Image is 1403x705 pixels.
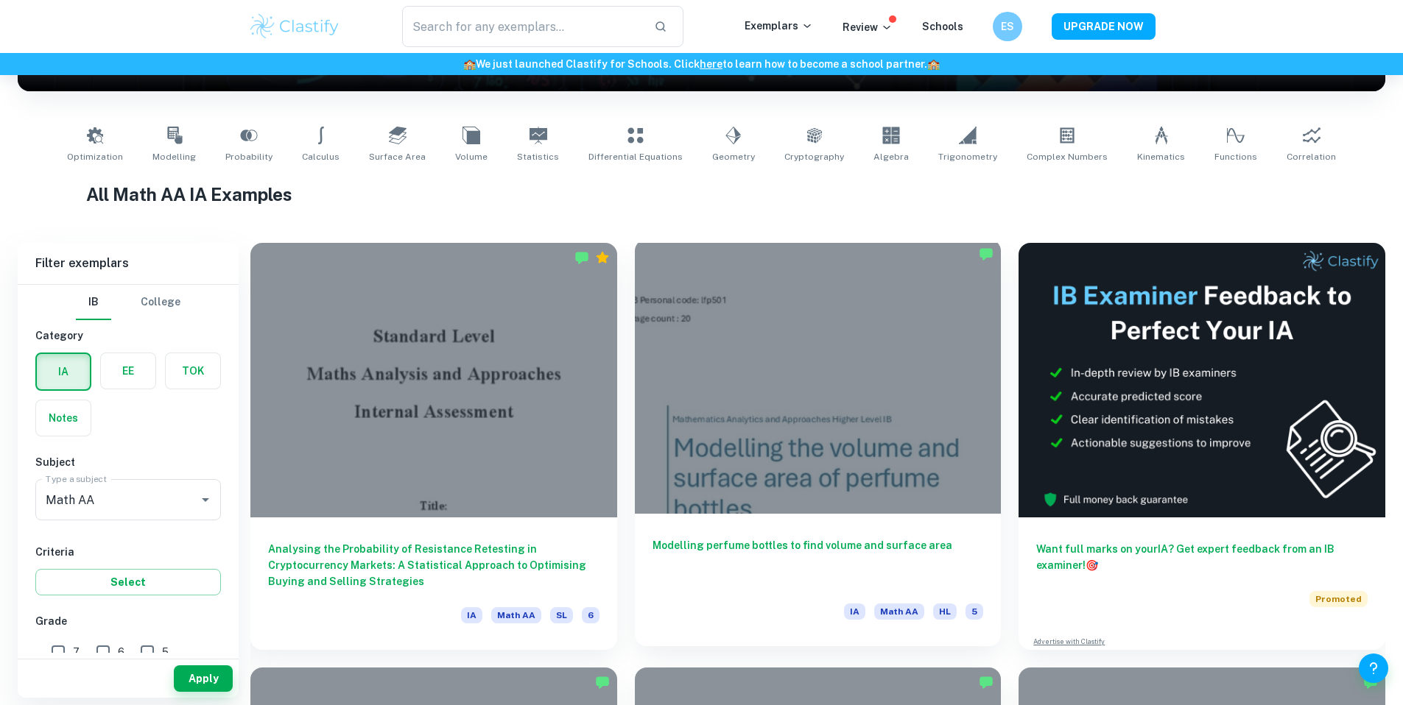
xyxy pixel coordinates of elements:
img: Thumbnail [1019,243,1385,517]
span: 🏫 [463,58,476,70]
span: Kinematics [1137,150,1185,163]
h6: Analysing the Probability of Resistance Retesting in Cryptocurrency Markets: A Statistical Approa... [268,541,599,589]
button: EE [101,353,155,389]
span: HL [933,603,957,620]
a: here [700,58,722,70]
button: ES [993,12,1022,41]
button: Notes [36,400,91,436]
span: Math AA [491,607,541,623]
p: Review [843,19,893,35]
span: Volume [455,150,488,163]
span: Optimization [67,150,123,163]
label: Type a subject [46,472,107,485]
span: Math AA [874,603,924,620]
h6: Want full marks on your IA ? Get expert feedback from an IB examiner! [1036,541,1368,573]
span: Functions [1214,150,1257,163]
button: Open [195,489,216,510]
span: Complex Numbers [1027,150,1108,163]
span: 6 [118,644,124,660]
h1: All Math AA IA Examples [86,181,1317,208]
h6: Criteria [35,544,221,560]
span: 5 [162,644,169,660]
a: Modelling perfume bottles to find volume and surface areaIAMath AAHL5 [635,243,1002,650]
span: Trigonometry [938,150,997,163]
a: Advertise with Clastify [1033,637,1105,647]
a: Want full marks on yourIA? Get expert feedback from an IB examiner!PromotedAdvertise with Clastify [1019,243,1385,650]
span: 5 [966,603,983,620]
h6: ES [999,18,1016,35]
input: Search for any exemplars... [402,6,643,47]
div: Filter type choice [76,285,180,320]
span: Promoted [1309,591,1368,607]
h6: Modelling perfume bottles to find volume and surface area [653,537,984,586]
div: Premium [595,250,610,265]
button: UPGRADE NOW [1052,13,1156,40]
h6: We just launched Clastify for Schools. Click to learn how to become a school partner. [3,56,1400,72]
button: Select [35,569,221,595]
a: Schools [922,21,963,32]
img: Marked [595,675,610,690]
span: 6 [582,607,599,623]
a: Analysing the Probability of Resistance Retesting in Cryptocurrency Markets: A Statistical Approa... [250,243,617,650]
span: Statistics [517,150,559,163]
button: Apply [174,665,233,692]
span: Differential Equations [588,150,683,163]
h6: Grade [35,613,221,629]
span: Modelling [152,150,196,163]
span: Correlation [1287,150,1336,163]
h6: Category [35,327,221,344]
img: Marked [979,247,994,261]
img: Marked [574,250,589,265]
span: 7 [73,644,80,660]
span: IA [844,603,865,620]
h6: Filter exemplars [18,243,239,284]
button: TOK [166,353,220,389]
img: Clastify logo [248,12,342,41]
span: Calculus [302,150,340,163]
button: IB [76,285,111,320]
h6: Subject [35,454,221,470]
p: Exemplars [745,18,813,34]
span: SL [550,607,573,623]
button: IA [37,354,90,389]
button: College [141,285,180,320]
span: 🏫 [927,58,940,70]
img: Marked [979,675,994,690]
span: Geometry [712,150,755,163]
span: Algebra [873,150,909,163]
span: 🎯 [1086,559,1098,571]
button: Help and Feedback [1359,653,1388,683]
span: Surface Area [369,150,426,163]
span: Probability [225,150,272,163]
span: Cryptography [784,150,844,163]
span: IA [461,607,482,623]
